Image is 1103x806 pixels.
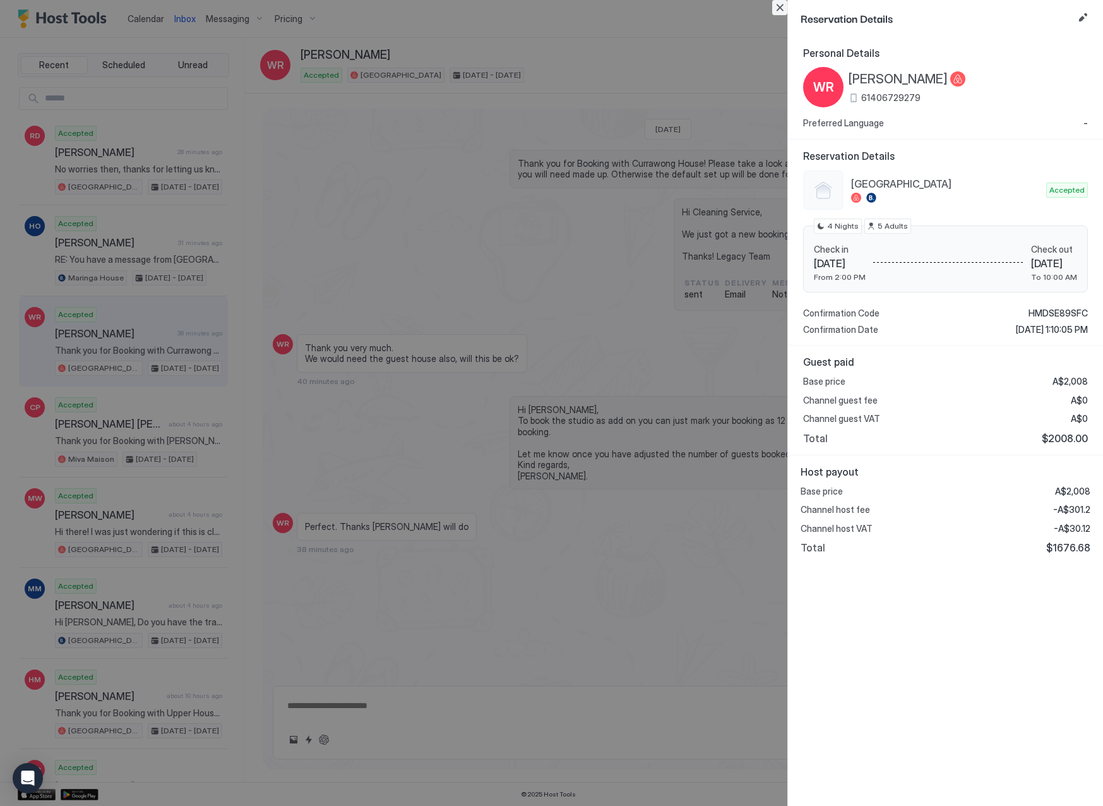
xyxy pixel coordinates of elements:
[827,220,859,232] span: 4 Nights
[803,47,1088,59] span: Personal Details
[1031,272,1077,282] span: To 10:00 AM
[803,395,878,406] span: Channel guest fee
[1031,244,1077,255] span: Check out
[814,272,866,282] span: From 2:00 PM
[803,308,879,319] span: Confirmation Code
[801,523,873,534] span: Channel host VAT
[801,10,1073,26] span: Reservation Details
[1042,432,1088,445] span: $2008.00
[801,504,870,515] span: Channel host fee
[801,541,825,554] span: Total
[1055,486,1090,497] span: A$2,008
[803,117,884,129] span: Preferred Language
[1071,413,1088,424] span: A$0
[13,763,43,793] div: Open Intercom Messenger
[803,150,1088,162] span: Reservation Details
[878,220,908,232] span: 5 Adults
[803,376,845,387] span: Base price
[803,324,878,335] span: Confirmation Date
[1053,504,1090,515] span: -A$301.2
[801,486,843,497] span: Base price
[814,244,866,255] span: Check in
[851,177,1041,190] span: [GEOGRAPHIC_DATA]
[803,413,880,424] span: Channel guest VAT
[849,71,948,87] span: [PERSON_NAME]
[1031,257,1077,270] span: [DATE]
[1071,395,1088,406] span: A$0
[1016,324,1088,335] span: [DATE] 1:10:05 PM
[1028,308,1088,319] span: HMDSE89SFC
[813,78,834,97] span: WR
[803,432,828,445] span: Total
[861,92,921,104] span: 61406729279
[1083,117,1088,129] span: -
[1046,541,1090,554] span: $1676.68
[1049,184,1085,196] span: Accepted
[814,257,866,270] span: [DATE]
[1052,376,1088,387] span: A$2,008
[801,466,1090,478] span: Host payout
[1075,10,1090,25] button: Edit reservation
[1054,523,1090,534] span: -A$30.12
[803,356,1088,368] span: Guest paid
